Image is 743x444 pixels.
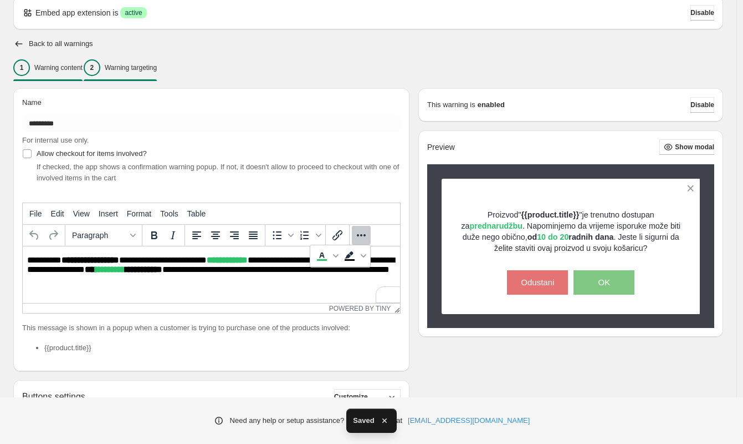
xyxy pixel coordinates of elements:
[521,210,580,219] strong: {{product.title}}
[225,226,244,245] button: Align right
[461,210,680,253] span: Proizvod" "je trenutno dostupan za . Napominjemo da vrijeme isporuke može biti duže nego obično, ...
[334,392,368,401] span: Customize
[470,221,522,230] strong: prednarudžbu
[22,322,401,334] p: This message is shown in a popup when a customer is trying to purchase one of the products involved:
[340,246,368,265] div: Background color
[206,226,225,245] button: Align center
[353,415,374,426] span: Saved
[84,56,157,79] button: 2Warning targeting
[13,59,30,76] div: 1
[391,304,400,313] div: Resize
[34,63,83,72] p: Warning content
[22,136,89,144] span: For internal use only.
[573,270,634,295] button: OK
[675,143,714,152] span: Show modal
[125,8,142,17] span: active
[68,226,140,245] button: Formats
[160,209,178,218] span: Tools
[690,97,714,113] button: Disable
[478,99,505,110] strong: enabled
[127,209,151,218] span: Format
[105,63,157,72] p: Warning targeting
[659,139,714,155] button: Show modal
[527,233,614,241] strong: od radnih dana
[507,270,568,295] button: Odustani
[37,149,147,158] span: Allow checkout for items involved?
[334,389,401,405] button: Customize
[29,39,93,48] h2: Back to all warnings
[22,391,85,402] h2: Buttons settings
[352,226,371,245] button: More...
[84,59,100,76] div: 2
[690,8,714,17] span: Disable
[35,7,118,18] p: Embed app extension is
[690,100,714,109] span: Disable
[44,226,63,245] button: Redo
[23,246,400,303] iframe: Rich Text Area
[268,226,295,245] div: Bullet list
[295,226,323,245] div: Numbered list
[99,209,118,218] span: Insert
[187,209,206,218] span: Table
[29,209,42,218] span: File
[427,143,455,152] h2: Preview
[22,98,42,107] span: Name
[537,233,568,241] span: 10 do 20
[145,226,163,245] button: Bold
[13,56,83,79] button: 1Warning content
[328,226,347,245] button: Insert/edit link
[690,5,714,21] button: Disable
[44,342,401,354] li: {{product.title}}
[187,226,206,245] button: Align left
[73,209,90,218] span: View
[25,226,44,245] button: Undo
[244,226,263,245] button: Justify
[72,231,126,240] span: Paragraph
[408,415,530,426] a: [EMAIL_ADDRESS][DOMAIN_NAME]
[312,246,340,265] div: Text color
[427,99,475,110] p: This warning is
[329,305,391,312] a: Powered by Tiny
[163,226,182,245] button: Italic
[37,163,399,182] span: If checked, the app shows a confirmation warning popup. If not, it doesn't allow to proceed to ch...
[51,209,64,218] span: Edit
